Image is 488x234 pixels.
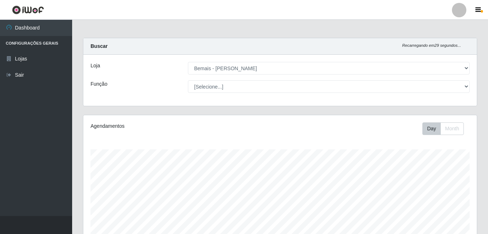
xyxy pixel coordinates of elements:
[440,122,464,135] button: Month
[91,43,107,49] strong: Buscar
[12,5,44,14] img: CoreUI Logo
[422,122,464,135] div: First group
[91,62,100,69] label: Loja
[402,43,461,48] i: Recarregando em 29 segundos...
[422,122,441,135] button: Day
[91,80,107,88] label: Função
[422,122,470,135] div: Toolbar with button groups
[91,122,242,130] div: Agendamentos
